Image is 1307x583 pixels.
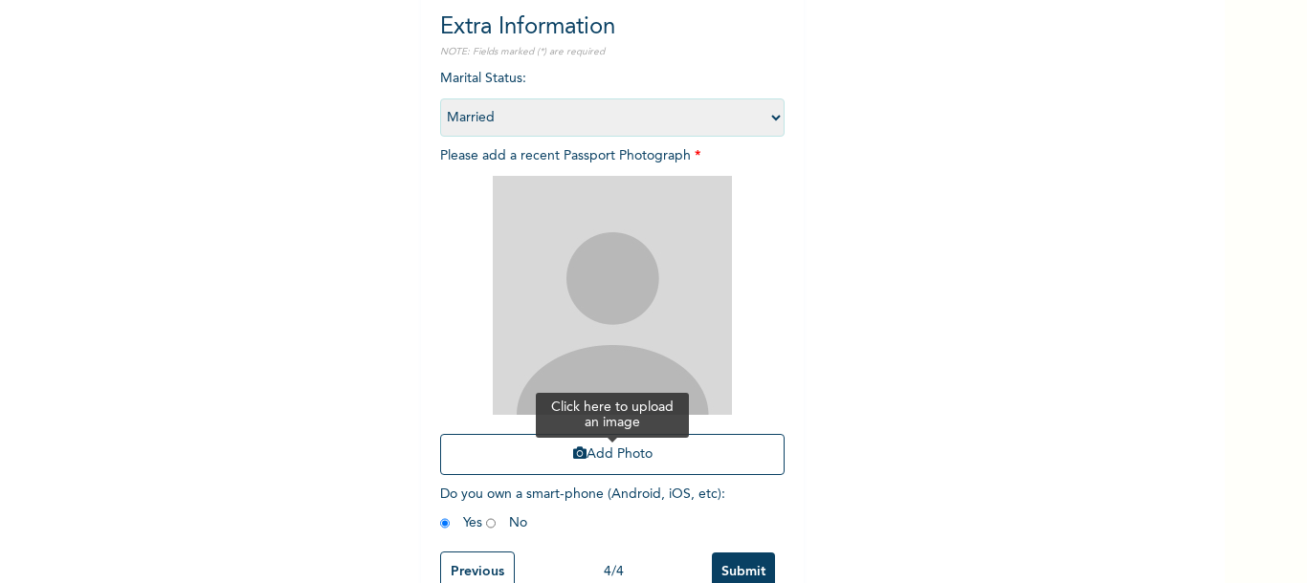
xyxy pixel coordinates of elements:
button: Add Photo [440,434,785,475]
span: Do you own a smart-phone (Android, iOS, etc) : Yes No [440,487,725,529]
h2: Extra Information [440,11,785,45]
img: Crop [493,176,732,415]
div: 4 / 4 [515,562,712,582]
span: Marital Status : [440,72,785,124]
p: NOTE: Fields marked (*) are required [440,45,785,59]
span: Please add a recent Passport Photograph [440,149,785,485]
